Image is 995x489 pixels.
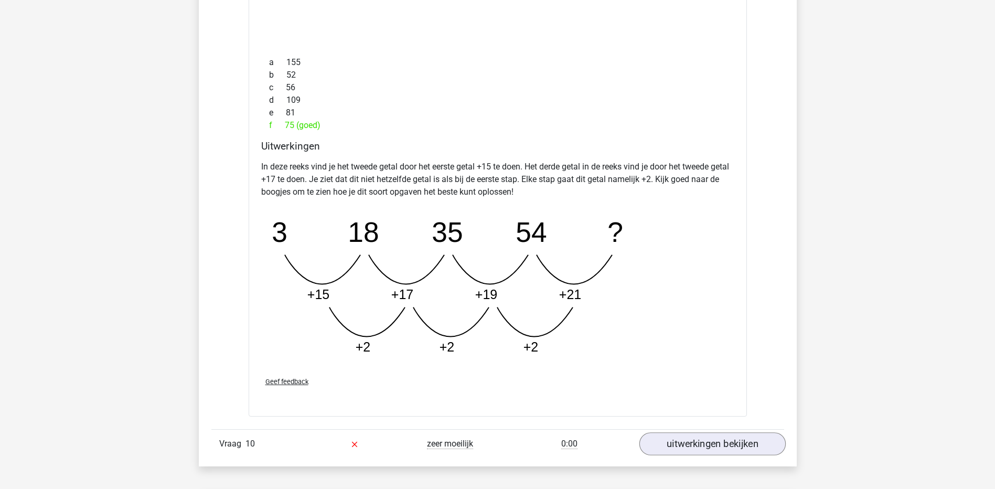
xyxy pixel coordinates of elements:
[269,81,286,94] span: c
[269,119,285,132] span: f
[265,378,308,386] span: Geef feedback
[261,69,734,81] div: 52
[607,216,623,247] tspan: ?
[261,94,734,107] div: 109
[355,339,370,354] tspan: +2
[261,140,734,152] h4: Uitwerkingen
[439,339,454,354] tspan: +2
[261,119,734,132] div: 75 (goed)
[432,216,463,247] tspan: 35
[269,107,286,119] span: e
[261,81,734,94] div: 56
[272,216,287,247] tspan: 3
[516,216,547,247] tspan: 54
[269,94,286,107] span: d
[561,439,577,449] span: 0:00
[307,287,329,302] tspan: +15
[391,287,413,302] tspan: +17
[219,438,245,450] span: Vraag
[427,439,473,449] span: zeer moeilijk
[523,339,538,354] tspan: +2
[261,56,734,69] div: 155
[639,432,785,455] a: uitwerkingen bekijken
[475,287,497,302] tspan: +19
[559,287,581,302] tspan: +21
[261,107,734,119] div: 81
[269,56,286,69] span: a
[348,216,379,247] tspan: 18
[245,439,255,449] span: 10
[261,161,734,198] p: In deze reeks vind je het tweede getal door het eerste getal +15 te doen. Het derde getal in de r...
[269,69,286,81] span: b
